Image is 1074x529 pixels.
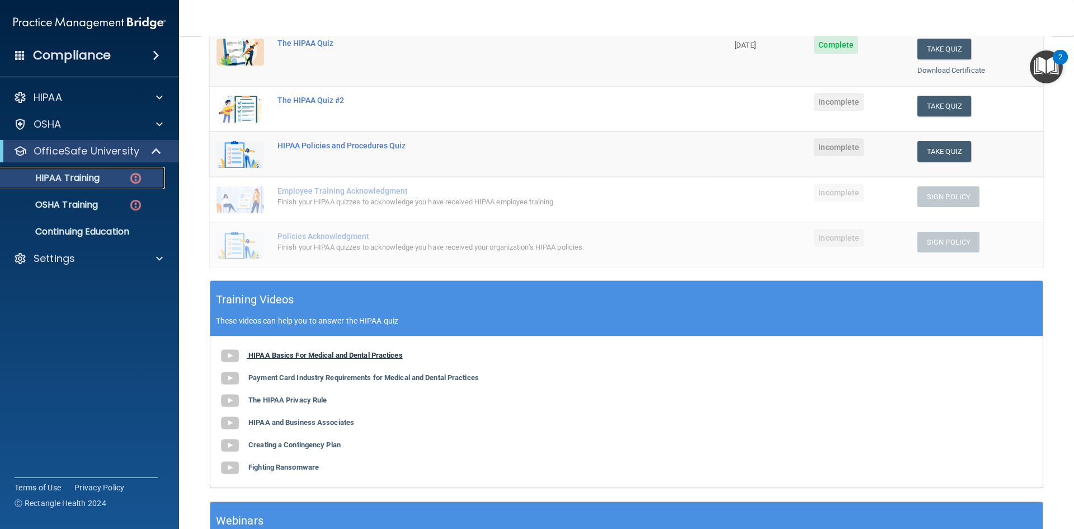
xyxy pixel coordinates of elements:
p: Settings [34,252,75,265]
button: Sign Policy [917,186,979,207]
span: Incomplete [814,184,864,202]
p: HIPAA Training [7,172,100,184]
b: Creating a Contingency Plan [248,441,341,449]
b: Payment Card Industry Requirements for Medical and Dental Practices [248,373,479,382]
img: danger-circle.6113f641.png [129,171,143,185]
a: Settings [13,252,163,265]
iframe: Drift Widget Chat Controller [880,450,1061,494]
p: OSHA [34,118,62,131]
span: [DATE] [734,41,756,49]
b: Fighting Ransomware [248,463,319,471]
div: 2 [1058,57,1062,72]
div: The HIPAA Quiz [277,39,672,48]
button: Take Quiz [917,96,971,116]
span: Ⓒ Rectangle Health 2024 [15,498,106,509]
a: OSHA [13,118,163,131]
p: These videos can help you to answer the HIPAA quiz [216,316,1037,325]
img: PMB logo [13,12,166,34]
p: HIPAA [34,91,62,104]
button: Take Quiz [917,39,971,59]
h4: Compliance [33,48,111,63]
div: HIPAA Policies and Procedures Quiz [277,141,672,150]
a: Terms of Use [15,482,61,493]
a: HIPAA [13,91,163,104]
b: HIPAA Basics For Medical and Dental Practices [248,351,403,359]
div: The HIPAA Quiz #2 [277,96,672,105]
div: Policies Acknowledgment [277,232,672,241]
b: HIPAA and Business Associates [248,418,354,427]
a: Download Certificate [917,66,985,74]
a: Privacy Policy [74,482,125,493]
p: OfficeSafe University [34,144,139,158]
img: gray_youtube_icon.38fcd6cc.png [219,367,241,390]
button: Take Quiz [917,141,971,162]
a: OfficeSafe University [13,144,162,158]
div: Employee Training Acknowledgment [277,186,672,195]
h5: Training Videos [216,290,294,310]
span: Complete [814,36,858,54]
img: gray_youtube_icon.38fcd6cc.png [219,390,241,412]
b: The HIPAA Privacy Rule [248,396,327,404]
div: Finish your HIPAA quizzes to acknowledge you have received your organization’s HIPAA policies. [277,241,672,254]
img: gray_youtube_icon.38fcd6cc.png [219,412,241,434]
img: gray_youtube_icon.38fcd6cc.png [219,457,241,479]
button: Sign Policy [917,232,979,252]
span: Incomplete [814,93,864,111]
span: Incomplete [814,229,864,247]
img: gray_youtube_icon.38fcd6cc.png [219,434,241,457]
span: Incomplete [814,138,864,156]
button: Open Resource Center, 2 new notifications [1030,50,1063,83]
p: Continuing Education [7,226,160,237]
p: OSHA Training [7,199,98,210]
img: gray_youtube_icon.38fcd6cc.png [219,345,241,367]
div: Finish your HIPAA quizzes to acknowledge you have received HIPAA employee training. [277,195,672,209]
img: danger-circle.6113f641.png [129,198,143,212]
